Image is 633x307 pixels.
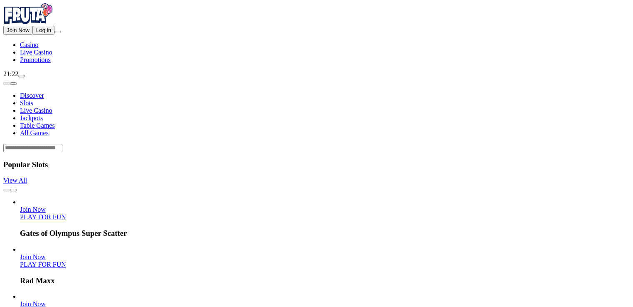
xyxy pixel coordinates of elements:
button: Join Now [3,26,33,35]
span: 21:22 [3,70,18,77]
a: Slots [20,99,33,106]
h3: Popular Slots [3,160,630,169]
nav: Lobby [3,78,630,137]
a: View All [3,177,27,184]
button: prev slide [3,82,10,85]
a: All Games [20,129,49,136]
button: next slide [10,82,17,85]
button: Log in [33,26,54,35]
h3: Rad Maxx [20,276,630,285]
a: Fruta [3,18,53,25]
button: prev slide [3,189,10,191]
button: menu [54,31,61,33]
a: Jackpots [20,114,43,121]
h3: Gates of Olympus Super Scatter [20,229,630,238]
span: Join Now [20,206,46,213]
input: Search [3,144,62,152]
button: live-chat [18,75,25,77]
span: Join Now [20,253,46,260]
header: Lobby [3,78,630,152]
a: Gates of Olympus Super Scatter [20,206,46,213]
article: Gates of Olympus Super Scatter [20,198,630,238]
a: Live Casino [20,49,52,56]
a: Table Games [20,122,55,129]
a: Promotions [20,56,51,63]
a: Rad Maxx [20,261,66,268]
a: Gates of Olympus Super Scatter [20,213,66,220]
article: Rad Maxx [20,246,630,285]
a: Discover [20,92,44,99]
button: next slide [10,189,17,191]
nav: Main menu [3,41,630,64]
a: Live Casino [20,107,52,114]
img: Fruta [3,3,53,24]
a: Casino [20,41,38,48]
span: Join Now [7,27,30,33]
a: Rad Maxx [20,253,46,260]
span: Log in [36,27,51,33]
nav: Primary [3,3,630,64]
